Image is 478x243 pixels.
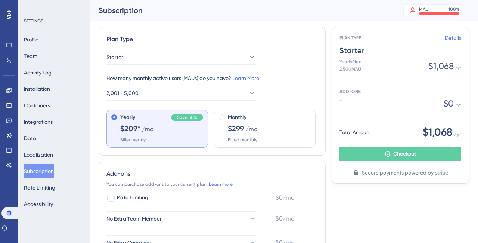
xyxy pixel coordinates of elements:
[445,33,461,42] a: Details
[142,125,154,134] span: /mo
[106,169,318,178] div: Add-ons
[24,18,84,24] div: SETTINGS
[228,113,246,122] span: Monthly
[339,35,445,41] span: PLAN TYPE
[362,168,434,177] span: Secure payments powered by
[24,99,50,112] button: Containers
[24,197,53,211] button: Accessibility
[339,66,361,72] span: 2,500 MAU
[106,86,256,101] button: 2,001 - 5,000
[246,125,258,134] span: /mo
[24,115,53,129] button: Integrations
[120,113,135,122] span: Yearly
[455,65,461,71] span: / yr
[117,193,148,202] span: Rate Limiting
[24,82,50,96] button: Installation
[99,5,385,16] div: Subscription
[339,128,371,137] span: Total Amount
[106,181,208,187] span: You can purchase add-ons to your current plan.
[448,6,459,12] div: 100 %
[339,45,461,56] span: Starter
[428,60,454,72] span: $1,068
[276,193,295,202] span: $0/mo
[106,35,318,44] div: Plan Type
[232,75,259,81] a: Learn More
[106,50,256,65] button: Starter
[228,137,257,143] span: Billed monthly
[106,53,123,62] span: Starter
[339,59,361,65] span: Yearly Plan
[443,98,454,110] span: $ 0
[339,147,461,161] button: Checkout
[228,123,244,134] span: $299
[24,33,38,46] button: Profile
[120,137,146,143] span: Billed yearly
[24,132,36,145] button: Data
[106,74,318,83] div: How many monthly active users (MAUs) do you have?
[120,123,140,134] span: $209*
[106,211,256,226] button: No Extra Team Member
[106,89,139,98] span: 2,001 - 5,000
[24,181,55,194] button: Rate Limiting
[24,148,53,162] button: Localization
[276,214,295,223] span: $0/mo
[454,129,461,138] span: / yr
[24,66,52,79] button: Activity Log
[106,214,162,223] span: No Extra Team Member
[24,49,37,63] button: Team
[393,150,416,159] span: Checkout
[419,6,429,12] div: MAU
[209,181,234,187] a: Learn more.
[423,125,453,140] span: $1,068
[24,164,54,178] button: Subscription
[177,114,197,120] span: Save 30%
[455,102,461,108] span: / yr
[339,98,443,104] span: -
[339,89,361,94] span: ADD-ONS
